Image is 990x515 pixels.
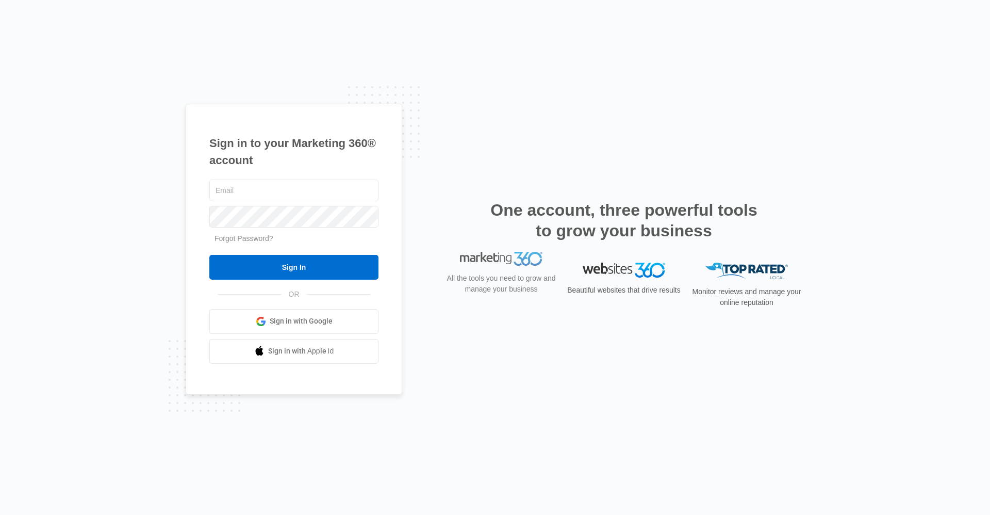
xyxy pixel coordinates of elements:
[282,289,307,300] span: OR
[209,180,378,201] input: Email
[268,346,334,357] span: Sign in with Apple Id
[209,309,378,334] a: Sign in with Google
[214,234,273,243] a: Forgot Password?
[689,286,804,308] p: Monitor reviews and manage your online reputation
[209,135,378,169] h1: Sign in to your Marketing 360® account
[460,263,542,277] img: Marketing 360
[209,339,378,364] a: Sign in with Apple Id
[705,263,788,280] img: Top Rated Local
[270,316,333,327] span: Sign in with Google
[566,285,682,296] p: Beautiful websites that drive results
[487,200,761,241] h2: One account, three powerful tools to grow your business
[443,284,559,305] p: All the tools you need to grow and manage your business
[583,263,665,278] img: Websites 360
[209,255,378,280] input: Sign In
